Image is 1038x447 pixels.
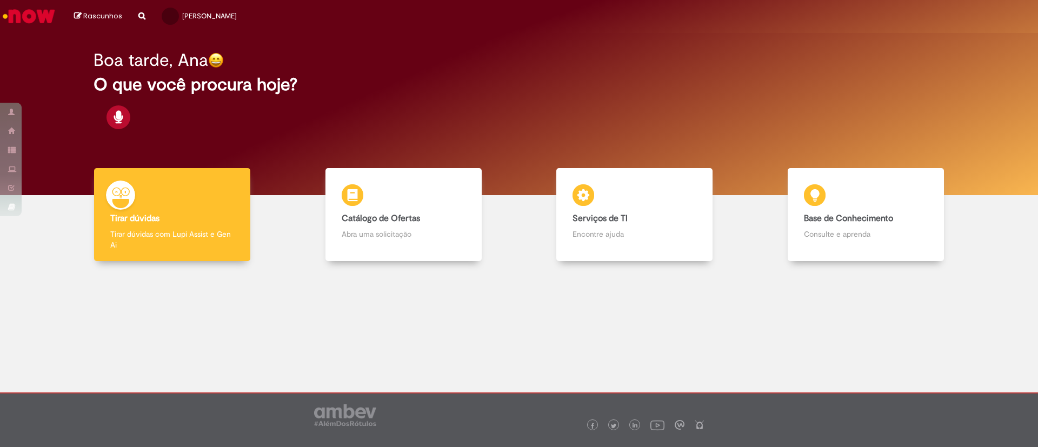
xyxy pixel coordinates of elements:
span: [PERSON_NAME] [182,11,237,21]
img: logo_footer_youtube.png [650,418,664,432]
img: happy-face.png [208,52,224,68]
img: logo_footer_facebook.png [590,423,595,429]
a: Tirar dúvidas Tirar dúvidas com Lupi Assist e Gen Ai [57,168,288,262]
b: Serviços de TI [573,213,628,224]
img: logo_footer_linkedin.png [633,423,638,429]
b: Base de Conhecimento [804,213,893,224]
h2: O que você procura hoje? [94,75,945,94]
img: logo_footer_twitter.png [611,423,616,429]
b: Tirar dúvidas [110,213,159,224]
img: logo_footer_workplace.png [675,420,684,430]
a: Serviços de TI Encontre ajuda [519,168,750,262]
p: Tirar dúvidas com Lupi Assist e Gen Ai [110,229,234,250]
a: Base de Conhecimento Consulte e aprenda [750,168,982,262]
p: Abra uma solicitação [342,229,465,239]
img: logo_footer_ambev_rotulo_gray.png [314,404,376,426]
img: ServiceNow [1,5,57,27]
h2: Boa tarde, Ana [94,51,208,70]
p: Encontre ajuda [573,229,696,239]
img: logo_footer_naosei.png [695,420,704,430]
span: Rascunhos [83,11,122,21]
a: Catálogo de Ofertas Abra uma solicitação [288,168,520,262]
b: Catálogo de Ofertas [342,213,420,224]
a: Rascunhos [74,11,122,22]
p: Consulte e aprenda [804,229,928,239]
